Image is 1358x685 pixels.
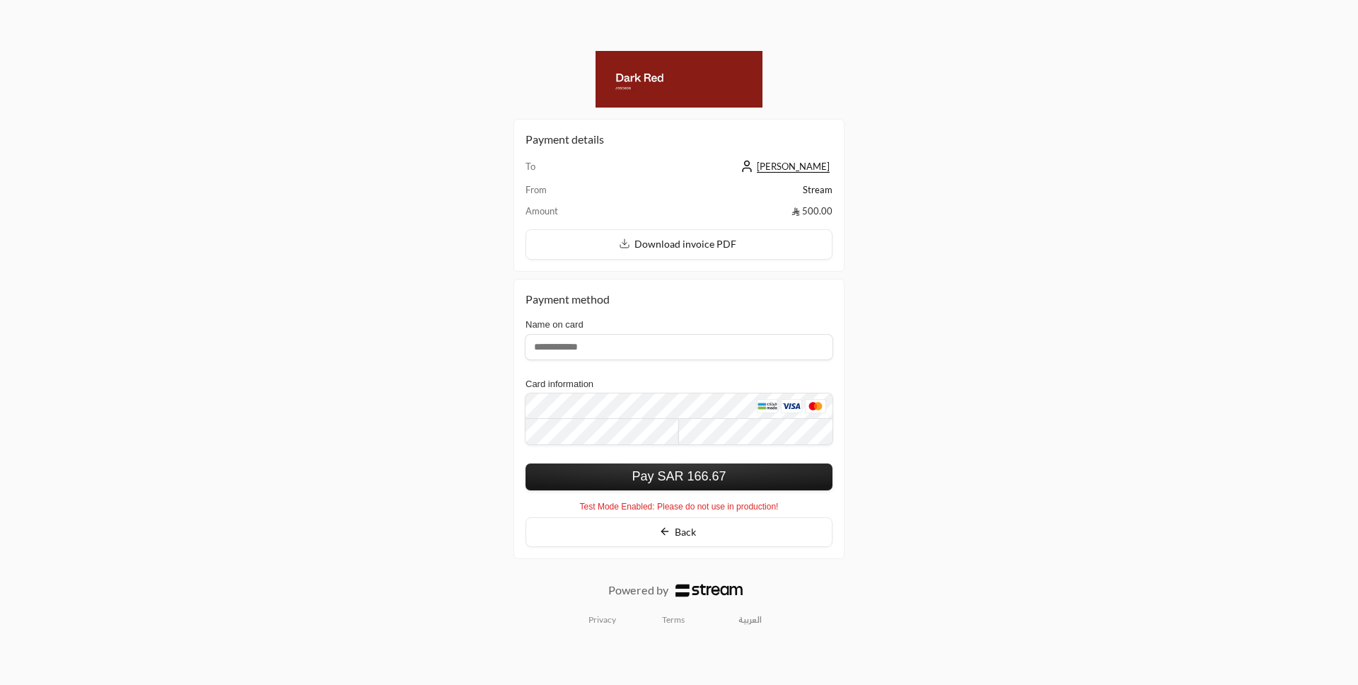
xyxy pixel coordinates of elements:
[526,291,832,308] div: Payment method
[596,51,762,108] img: Company Logo
[526,183,605,204] td: From
[526,464,832,490] button: Pay SAR 166.67
[634,238,736,250] span: Download invoice PDF
[526,159,605,183] td: To
[675,526,696,538] span: Back
[526,229,832,260] button: Download invoice PDF
[740,161,832,172] a: [PERSON_NAME]
[580,502,779,512] span: Test Mode Enabled: Please do not use in production!
[526,204,605,218] td: Amount
[731,609,770,631] a: العربية
[757,161,830,173] span: [PERSON_NAME]
[608,582,668,599] p: Powered by
[526,319,584,330] label: Name on card
[526,379,593,389] label: Card information
[605,204,832,218] td: 500.00
[675,584,743,597] img: Logo
[605,183,832,204] td: Stream
[526,517,832,548] button: Back
[526,131,832,148] h2: Payment details
[588,614,616,626] a: Privacy
[662,614,685,626] a: Terms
